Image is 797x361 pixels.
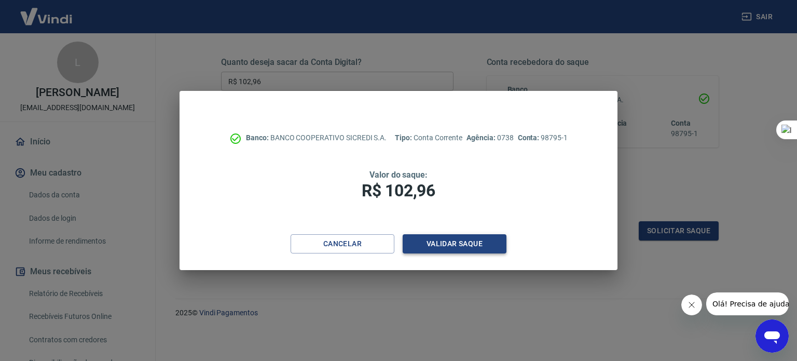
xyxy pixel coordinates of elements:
p: 0738 [466,132,513,143]
button: Validar saque [403,234,506,253]
iframe: Mensagem da empresa [706,292,789,315]
p: BANCO COOPERATIVO SICREDI S.A. [246,132,387,143]
iframe: Fechar mensagem [681,295,702,315]
button: Cancelar [291,234,394,253]
p: 98795-1 [518,132,568,143]
span: Tipo: [395,133,414,142]
span: R$ 102,96 [362,181,435,200]
p: Conta Corrente [395,132,462,143]
span: Valor do saque: [369,170,428,180]
span: Banco: [246,133,270,142]
span: Conta: [518,133,541,142]
span: Agência: [466,133,497,142]
span: Olá! Precisa de ajuda? [6,7,87,16]
iframe: Botão para abrir a janela de mensagens [755,319,789,353]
